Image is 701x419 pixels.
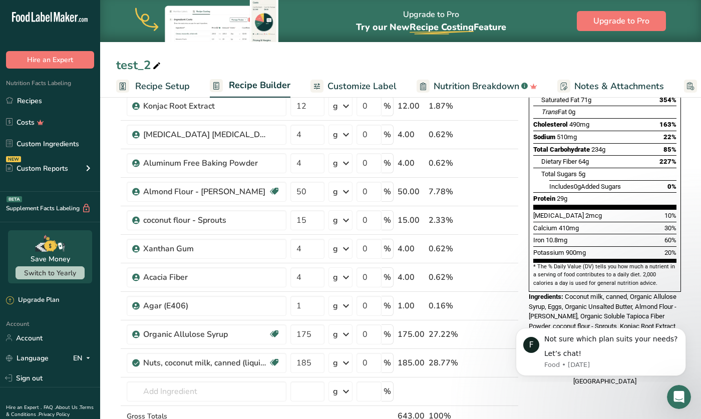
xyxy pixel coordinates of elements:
[578,158,589,165] span: 64g
[143,129,268,141] div: [MEDICAL_DATA] [MEDICAL_DATA] Fiber
[143,157,268,169] div: Aluminum Free Baking Powder
[533,263,676,287] section: * The % Daily Value (DV) tells you how much a nutrient in a serving of food contributes to a dail...
[533,224,557,232] span: Calcium
[116,75,190,98] a: Recipe Setup
[429,129,471,141] div: 0.62%
[44,404,56,411] a: FAQ .
[557,75,664,98] a: Notes & Attachments
[541,158,577,165] span: Dietary Fiber
[559,224,579,232] span: 410mg
[429,186,471,198] div: 7.78%
[398,214,425,226] div: 15.00
[501,319,701,382] iframe: Intercom notifications message
[143,328,268,340] div: Organic Allulose Syrup
[398,300,425,312] div: 1.00
[533,146,590,153] span: Total Carbohydrate
[333,271,338,283] div: g
[6,404,94,418] a: Terms & Conditions .
[417,75,537,98] a: Nutrition Breakdown
[557,195,567,202] span: 29g
[533,212,584,219] span: [MEDICAL_DATA]
[541,108,567,116] span: Fat
[333,243,338,255] div: g
[356,1,506,42] div: Upgrade to Pro
[429,271,471,283] div: 0.62%
[398,271,425,283] div: 4.00
[429,214,471,226] div: 2.33%
[663,133,676,141] span: 22%
[667,183,676,190] span: 0%
[310,75,397,98] a: Customize Label
[398,129,425,141] div: 4.00
[569,121,589,128] span: 490mg
[7,196,22,202] div: BETA
[541,170,577,178] span: Total Sugars
[333,129,338,141] div: g
[664,236,676,244] span: 60%
[143,100,268,112] div: Konjac Root Extract
[6,404,42,411] a: Hire an Expert .
[529,293,677,359] span: Coconut milk, canned, Organic Allulose Syrup, Eggs, Organic Unsalted Butter, Almond Flour - [PERS...
[398,100,425,112] div: 12.00
[143,300,268,312] div: Agar (E406)
[333,100,338,112] div: g
[568,108,575,116] span: 0g
[333,157,338,169] div: g
[398,243,425,255] div: 4.00
[333,186,338,198] div: g
[410,21,474,33] span: Recipe Costing
[577,11,666,31] button: Upgrade to Pro
[56,404,80,411] a: About Us .
[229,79,290,92] span: Recipe Builder
[39,411,70,418] a: Privacy Policy
[16,266,85,279] button: Switch to Yearly
[541,96,579,104] span: Saturated Fat
[529,293,563,300] span: Ingredients:
[434,80,519,93] span: Nutrition Breakdown
[73,352,94,364] div: EN
[591,146,605,153] span: 234g
[333,385,338,397] div: g
[659,158,676,165] span: 227%
[533,121,568,128] span: Cholesterol
[557,133,577,141] span: 510mg
[533,236,544,244] span: Iron
[533,249,564,256] span: Potassium
[549,183,621,190] span: Includes Added Sugars
[664,249,676,256] span: 20%
[398,328,425,340] div: 175.00
[6,163,68,174] div: Custom Reports
[429,100,471,112] div: 1.87%
[398,157,425,169] div: 4.00
[356,21,506,33] span: Try our New Feature
[533,133,555,141] span: Sodium
[581,96,591,104] span: 71g
[593,15,649,27] span: Upgrade to Pro
[127,381,286,401] input: Add Ingredient
[6,156,21,162] div: NEW
[6,349,49,367] a: Language
[429,243,471,255] div: 0.62%
[659,96,676,104] span: 354%
[327,80,397,93] span: Customize Label
[578,170,585,178] span: 5g
[210,74,290,98] a: Recipe Builder
[667,385,691,409] iframe: Intercom live chat
[429,328,471,340] div: 27.22%
[546,236,567,244] span: 10.8mg
[116,56,163,74] div: test_2
[429,157,471,169] div: 0.62%
[585,212,602,219] span: 2mcg
[333,300,338,312] div: g
[574,183,581,190] span: 0g
[143,243,268,255] div: Xanthan Gum
[659,121,676,128] span: 163%
[574,80,664,93] span: Notes & Attachments
[333,214,338,226] div: g
[533,195,555,202] span: Protein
